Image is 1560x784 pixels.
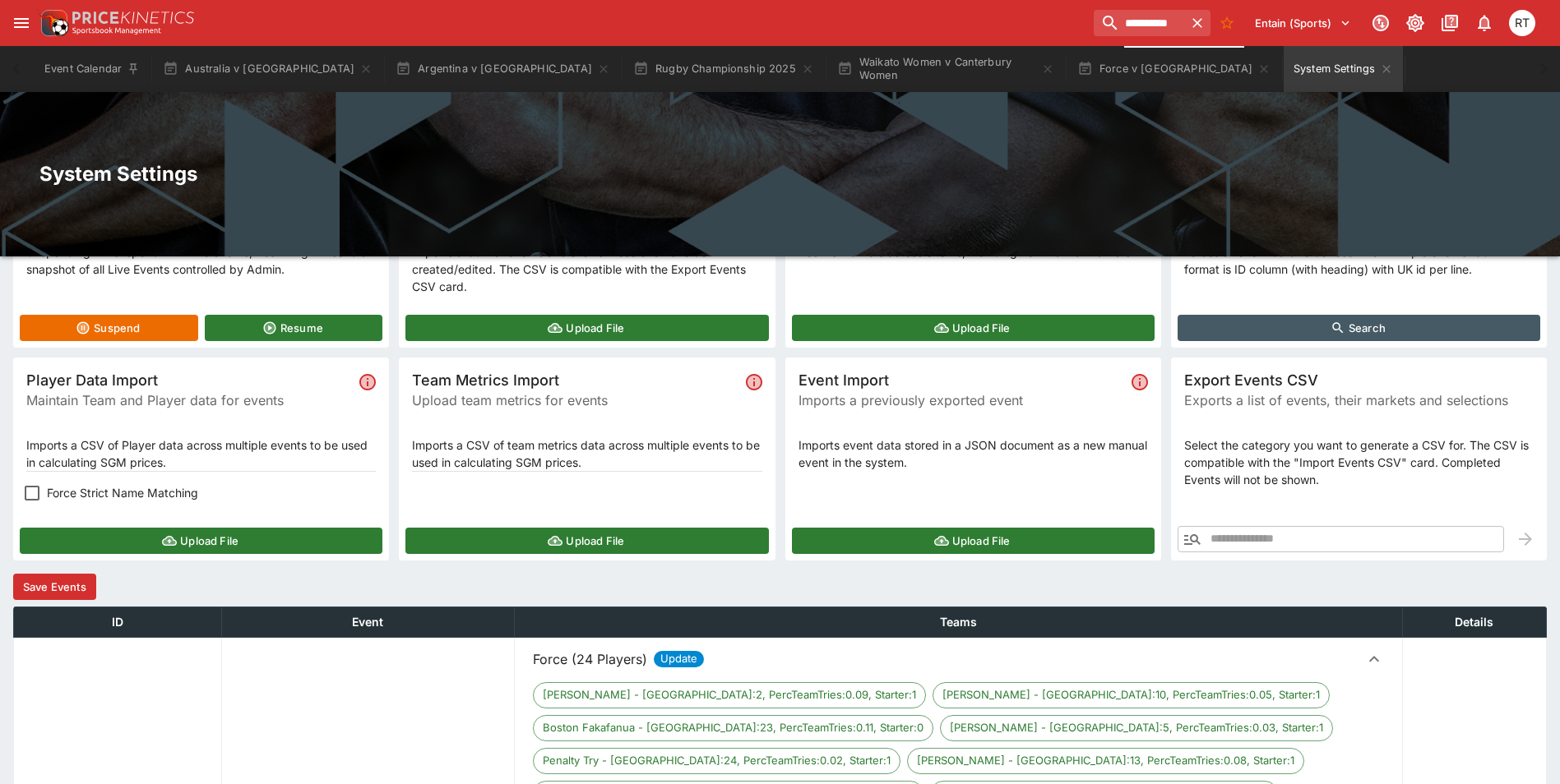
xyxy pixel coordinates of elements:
button: Search [1178,315,1540,341]
th: ID [14,606,222,637]
p: Imports a CSV of events and allows these events to be created/edited. The CSV is compatible with ... [412,243,761,295]
p: Force (24 Players) [533,649,647,669]
button: Australia v [GEOGRAPHIC_DATA] [153,46,382,92]
span: Event Import [799,371,1125,390]
button: Upload File [792,528,1155,554]
img: Sportsbook Management [72,27,161,35]
input: search [1094,10,1184,36]
p: Imports event data stored in a JSON document as a new manual event in the system. [799,436,1148,471]
button: Force v [GEOGRAPHIC_DATA] [1067,46,1280,92]
span: Player Data Import [26,371,353,390]
button: Force (24 Players) Update [520,643,1397,676]
button: Resume [205,315,383,341]
th: Teams [514,606,1402,637]
button: Upload File [792,315,1155,341]
button: System Settings [1284,46,1403,92]
button: Connected to PK [1366,8,1396,38]
span: [PERSON_NAME] - [GEOGRAPHIC_DATA]:2, PercTeamTries:0.09, Starter:1 [534,687,925,703]
button: Upload File [405,528,768,554]
div: Richard Tatton [1509,10,1535,36]
button: Upload File [405,315,768,341]
span: [PERSON_NAME] - [GEOGRAPHIC_DATA]:13, PercTeamTries:0.08, Starter:1 [908,753,1303,769]
p: Imports a CSV of Player data across multiple events to be used in calculating SGM prices. [26,436,376,471]
button: Suspend [20,315,198,341]
span: Team Metrics Import [412,371,738,390]
span: Penalty Try - [GEOGRAPHIC_DATA]:24, PercTeamTries:0.02, Starter:1 [534,753,900,769]
p: Suspending will suspend ALL Live events, Resuming will send a snapshot of all Live Events control... [26,243,376,278]
button: Notifications [1470,8,1499,38]
th: Details [1402,606,1546,637]
h2: System Settings [39,161,1521,187]
button: Event Calendar [35,46,150,92]
span: Export Events CSV [1184,371,1534,390]
th: Event [222,606,515,637]
span: Force Strict Name Matching [47,484,198,501]
button: No Bookmarks [1214,10,1240,36]
img: PriceKinetics Logo [36,7,69,39]
span: Boston Fakafanua - [GEOGRAPHIC_DATA]:23, PercTeamTries:0.11, Starter:0 [534,720,933,736]
p: Forces all event data to be resent for multiple events. CSV format is ID column (with heading) wi... [1184,243,1534,278]
button: Rugby Championship 2025 [623,46,824,92]
span: Imports a previously exported event [799,390,1125,410]
button: Save Events [13,574,96,600]
button: Select Tenant [1245,10,1361,36]
button: Waikato Women v Canterbury Women [827,46,1064,92]
span: Maintain Team and Player data for events [26,390,353,410]
button: Upload File [20,528,382,554]
img: PriceKinetics [72,12,194,24]
span: Update [654,651,704,667]
button: Argentina v [GEOGRAPHIC_DATA] [386,46,620,92]
button: Documentation [1435,8,1465,38]
span: Exports a list of events, their markets and selections [1184,390,1534,410]
span: Upload team metrics for events [412,390,738,410]
button: Toggle light/dark mode [1400,8,1430,38]
p: Select the category you want to generate a CSV for. The CSV is compatible with the "Import Events... [1184,436,1534,488]
span: [PERSON_NAME] - [GEOGRAPHIC_DATA]:10, PercTeamTries:0.05, Starter:1 [933,687,1329,703]
span: [PERSON_NAME] - [GEOGRAPHIC_DATA]:5, PercTeamTries:0.03, Starter:1 [941,720,1332,736]
button: Richard Tatton [1504,5,1540,41]
button: open drawer [7,8,36,38]
p: Imports a CSV of team metrics data across multiple events to be used in calculating SGM prices. [412,436,761,471]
